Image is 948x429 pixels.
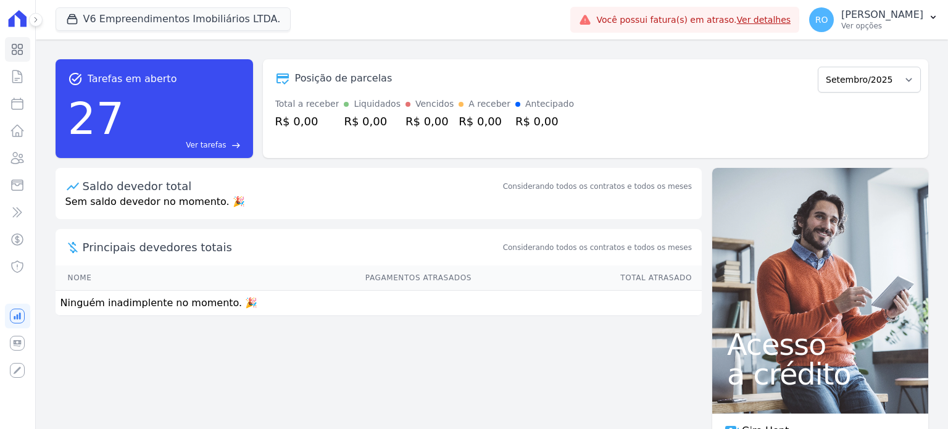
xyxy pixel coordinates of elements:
[68,86,125,151] div: 27
[468,98,510,110] div: A receber
[56,194,702,219] p: Sem saldo devedor no momento. 🎉
[83,178,501,194] div: Saldo devedor total
[727,330,913,359] span: Acesso
[596,14,791,27] span: Você possui fatura(s) em atraso.
[344,113,401,130] div: R$ 0,00
[815,15,828,24] span: RO
[186,140,226,151] span: Ver tarefas
[295,71,393,86] div: Posição de parcelas
[129,140,240,151] a: Ver tarefas east
[88,72,177,86] span: Tarefas em aberto
[56,7,291,31] button: V6 Empreendimentos Imobiliários LTDA.
[68,72,83,86] span: task_alt
[799,2,948,37] button: RO [PERSON_NAME] Ver opções
[83,239,501,256] span: Principais devedores totais
[503,242,692,253] span: Considerando todos os contratos e todos os meses
[354,98,401,110] div: Liquidados
[415,98,454,110] div: Vencidos
[459,113,510,130] div: R$ 0,00
[56,265,171,291] th: Nome
[275,113,339,130] div: R$ 0,00
[503,181,692,192] div: Considerando todos os contratos e todos os meses
[841,21,923,31] p: Ver opções
[515,113,574,130] div: R$ 0,00
[737,15,791,25] a: Ver detalhes
[275,98,339,110] div: Total a receber
[405,113,454,130] div: R$ 0,00
[171,265,472,291] th: Pagamentos Atrasados
[841,9,923,21] p: [PERSON_NAME]
[525,98,574,110] div: Antecipado
[231,141,241,150] span: east
[727,359,913,389] span: a crédito
[472,265,702,291] th: Total Atrasado
[56,291,702,316] td: Ninguém inadimplente no momento. 🎉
